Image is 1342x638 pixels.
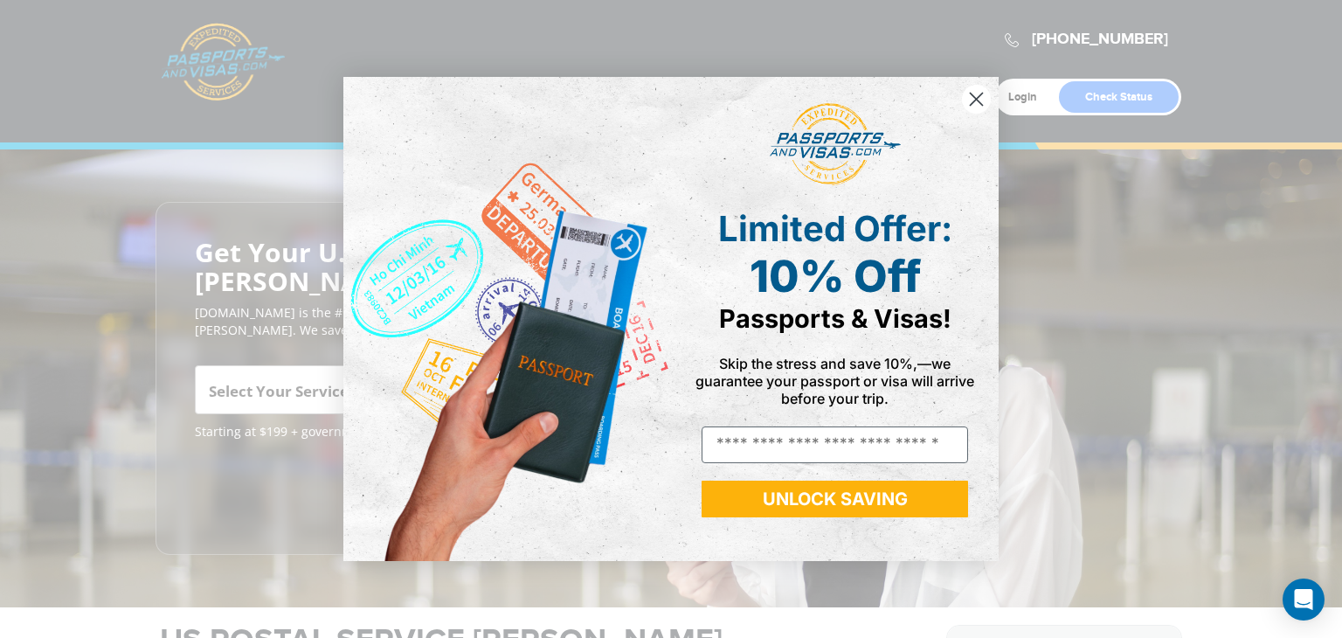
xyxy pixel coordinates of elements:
span: 10% Off [750,250,921,302]
button: UNLOCK SAVING [702,481,968,517]
span: Passports & Visas! [719,303,951,334]
span: Limited Offer: [718,207,952,250]
button: Close dialog [961,84,992,114]
img: de9cda0d-0715-46ca-9a25-073762a91ba7.png [343,77,671,560]
span: Skip the stress and save 10%,—we guarantee your passport or visa will arrive before your trip. [695,355,974,407]
div: Open Intercom Messenger [1283,579,1325,621]
img: passports and visas [770,103,901,185]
